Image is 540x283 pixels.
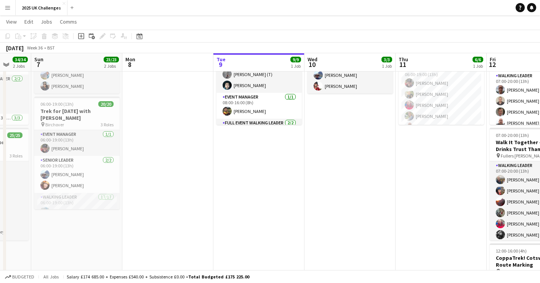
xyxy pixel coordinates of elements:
a: Edit [21,17,36,27]
a: Jobs [38,17,55,27]
span: Jobs [41,18,52,25]
div: BST [47,45,55,51]
button: 2025 UK Challenges [16,0,67,15]
a: View [3,17,20,27]
button: Budgeted [4,273,35,281]
span: All jobs [42,274,60,280]
div: Salary £174 685.00 + Expenses £540.00 + Subsistence £0.00 = [67,274,249,280]
span: Comms [60,18,77,25]
a: Comms [57,17,80,27]
span: Budgeted [12,274,34,280]
span: Edit [24,18,33,25]
div: [DATE] [6,44,24,52]
span: Total Budgeted £175 225.00 [188,274,249,280]
span: Week 36 [25,45,44,51]
span: View [6,18,17,25]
